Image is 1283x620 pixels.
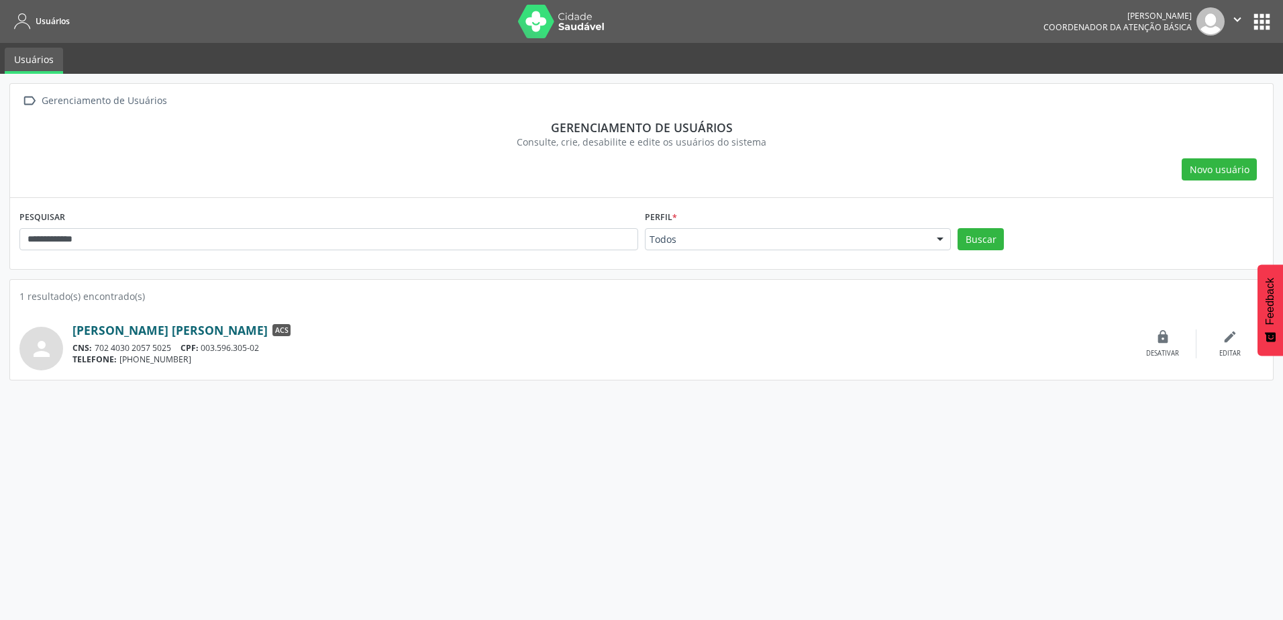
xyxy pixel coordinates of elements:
span: Coordenador da Atenção Básica [1043,21,1192,33]
span: CNS: [72,342,92,354]
i: edit [1223,329,1237,344]
div: Editar [1219,349,1241,358]
button:  [1225,7,1250,36]
i:  [19,91,39,111]
span: TELEFONE: [72,354,117,365]
div: Gerenciamento de usuários [29,120,1254,135]
i:  [1230,12,1245,27]
div: [PERSON_NAME] [1043,10,1192,21]
label: PESQUISAR [19,207,65,228]
a: Usuários [9,10,70,32]
i: person [30,337,54,361]
a: Usuários [5,48,63,74]
div: Gerenciamento de Usuários [39,91,169,111]
div: Consulte, crie, desabilite e edite os usuários do sistema [29,135,1254,149]
span: Novo usuário [1190,162,1249,176]
a:  Gerenciamento de Usuários [19,91,169,111]
span: Feedback [1264,278,1276,325]
span: Todos [650,233,923,246]
span: CPF: [181,342,199,354]
span: Usuários [36,15,70,27]
button: Feedback - Mostrar pesquisa [1258,264,1283,356]
i: lock [1156,329,1170,344]
a: [PERSON_NAME] [PERSON_NAME] [72,323,268,338]
button: apps [1250,10,1274,34]
div: [PHONE_NUMBER] [72,354,1129,365]
div: 702 4030 2057 5025 003.596.305-02 [72,342,1129,354]
span: ACS [272,324,291,336]
button: Novo usuário [1182,158,1257,181]
div: 1 resultado(s) encontrado(s) [19,289,1264,303]
div: Desativar [1146,349,1179,358]
button: Buscar [958,228,1004,251]
img: img [1196,7,1225,36]
label: Perfil [645,207,677,228]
